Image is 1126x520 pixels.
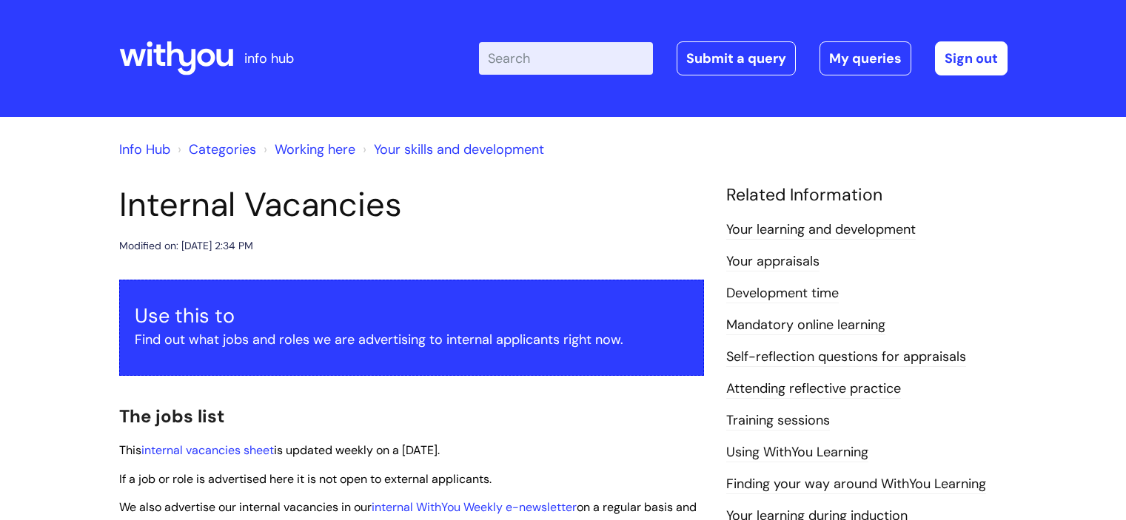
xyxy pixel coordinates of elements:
[119,471,492,487] span: If a job or role is advertised here it is not open to external applicants.
[260,138,355,161] li: Working here
[359,138,544,161] li: Your skills and development
[479,41,1008,75] div: | -
[119,237,253,255] div: Modified on: [DATE] 2:34 PM
[726,443,868,462] a: Using WithYou Learning
[726,284,839,303] a: Development time
[141,442,274,458] a: internal vacancies sheet
[189,141,256,158] a: Categories
[726,379,901,399] a: Attending reflective practice
[174,138,256,161] li: Solution home
[726,220,916,240] a: Your learning and development
[119,185,704,225] h1: Internal Vacancies
[726,316,885,335] a: Mandatory online learning
[726,348,966,367] a: Self-reflection questions for appraisals
[935,41,1008,75] a: Sign out
[479,42,653,75] input: Search
[119,141,170,158] a: Info Hub
[677,41,796,75] a: Submit a query
[726,475,986,494] a: Finding your way around WithYou Learning
[726,252,820,271] a: Your appraisals
[374,141,544,158] a: Your skills and development
[726,411,830,430] a: Training sessions
[135,328,688,351] p: Find out what jobs and roles we are advertising to internal applicants right now.
[372,499,577,515] a: internal WithYou Weekly e-newsletter
[119,442,440,458] span: This is updated weekly on a [DATE].
[119,405,224,428] span: The jobs list
[820,41,911,75] a: My queries
[726,185,1008,206] h4: Related Information
[135,304,688,328] h3: Use this to
[244,47,294,70] p: info hub
[275,141,355,158] a: Working here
